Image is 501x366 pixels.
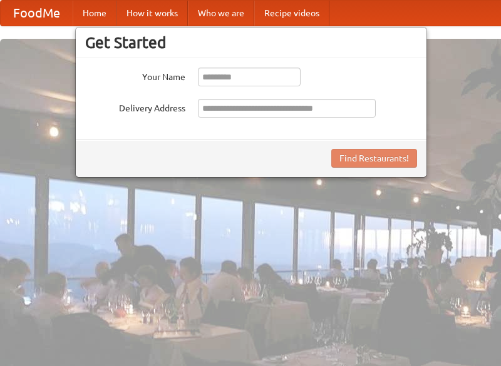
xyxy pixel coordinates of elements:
a: Who we are [188,1,254,26]
label: Your Name [85,68,185,83]
button: Find Restaurants! [331,149,417,168]
a: Recipe videos [254,1,329,26]
a: FoodMe [1,1,73,26]
h3: Get Started [85,33,417,52]
a: How it works [116,1,188,26]
a: Home [73,1,116,26]
label: Delivery Address [85,99,185,114]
